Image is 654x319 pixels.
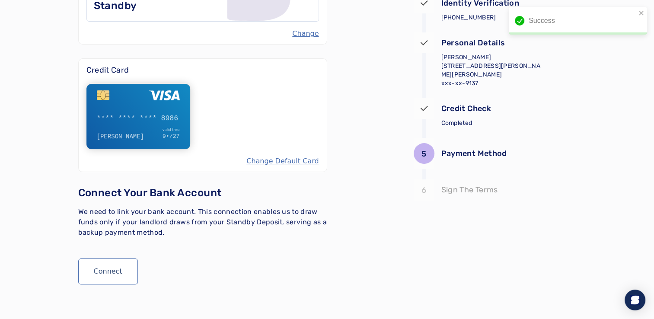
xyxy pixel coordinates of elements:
[97,134,159,140] div: [PERSON_NAME]
[421,184,426,196] p: 6
[86,64,319,76] p: Credit Card
[78,258,138,284] button: Connect
[441,147,507,159] p: Payment Method
[441,14,496,21] span: [PHONE_NUMBER]
[441,102,491,115] p: Credit Check
[421,148,426,160] p: 5
[441,37,505,49] p: Personal Details
[638,10,644,16] button: close
[441,184,498,196] p: Sign The Terms
[246,156,319,166] button: Change Default Card
[509,7,647,35] div: Success
[163,134,180,139] div: 9•/27
[441,53,545,88] p: [PERSON_NAME] [STREET_ADDRESS][PERSON_NAME][PERSON_NAME] xxx-xx-9137
[441,119,472,127] span: Completed
[625,290,645,310] div: Open Intercom Messenger
[163,128,180,131] div: valid thru
[78,207,327,236] span: We need to link your bank account. This connection enables us to draw funds only if your landlord...
[292,29,319,39] button: Change
[78,187,222,199] span: Connect Your Bank Account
